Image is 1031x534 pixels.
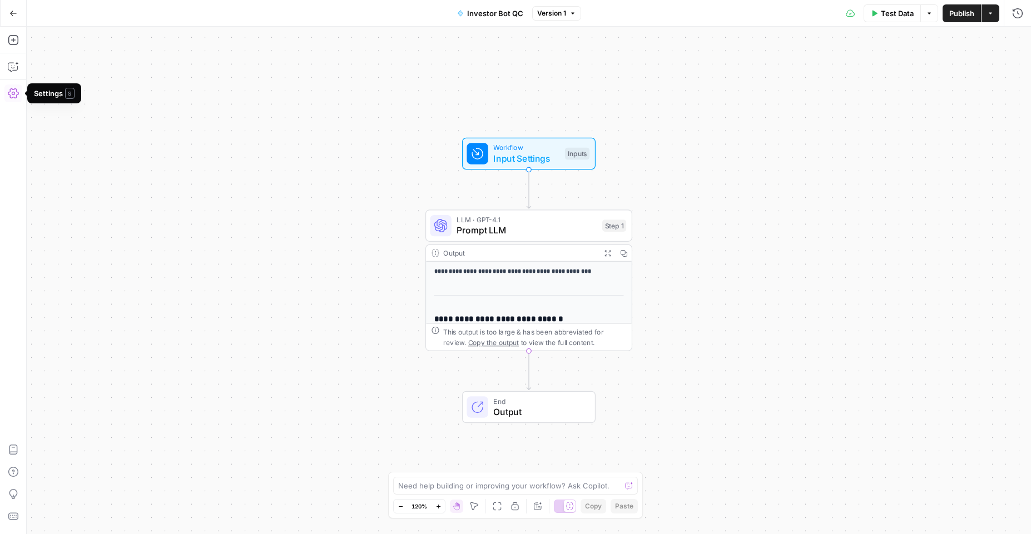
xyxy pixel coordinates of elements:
[527,169,531,208] g: Edge from start to step_1
[864,4,920,22] button: Test Data
[493,142,559,153] span: Workflow
[602,219,626,232] div: Step 1
[615,501,633,511] span: Paste
[468,338,519,346] span: Copy the output
[412,502,427,511] span: 120%
[443,326,626,347] div: This output is too large & has been abbreviated for review. to view the full content.
[450,4,530,22] button: Investor Bot QC
[949,8,974,19] span: Publish
[585,501,602,511] span: Copy
[943,4,981,22] button: Publish
[65,88,75,99] span: S
[881,8,914,19] span: Test Data
[34,88,75,99] div: Settings
[493,396,584,406] span: End
[581,499,606,513] button: Copy
[425,391,632,423] div: EndOutput
[565,148,589,160] div: Inputs
[493,152,559,165] span: Input Settings
[611,499,638,513] button: Paste
[443,248,596,258] div: Output
[467,8,523,19] span: Investor Bot QC
[493,405,584,418] span: Output
[425,138,632,170] div: WorkflowInput SettingsInputs
[537,8,566,18] span: Version 1
[457,224,597,237] span: Prompt LLM
[532,6,581,21] button: Version 1
[527,351,531,390] g: Edge from step_1 to end
[457,214,597,225] span: LLM · GPT-4.1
